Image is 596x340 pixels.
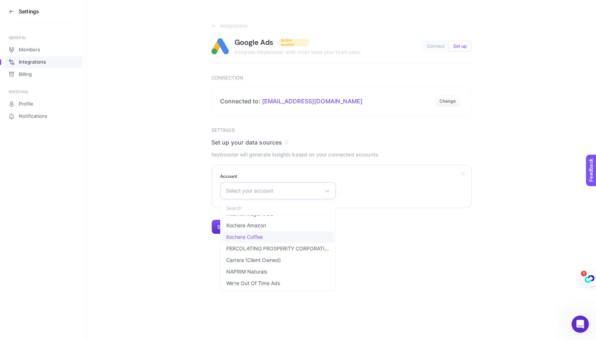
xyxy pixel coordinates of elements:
[211,75,472,81] h3: Connection
[9,89,78,95] div: PERSONAL
[19,101,33,107] span: Profile
[19,9,39,14] h3: Settings
[4,111,82,122] a: Notifications
[211,23,472,29] a: Integrations
[211,139,282,146] span: Set up your data sources
[262,98,363,105] span: [EMAIL_ADDRESS][DOMAIN_NAME]
[453,44,467,49] span: Set up
[226,269,267,275] span: NAPRIM Naturals
[220,173,336,179] label: Account
[19,72,32,77] span: Billing
[435,95,460,107] button: Change
[211,220,239,234] button: Submit
[281,38,306,47] span: Action needed
[226,257,281,263] span: Carrara (Client Owned)
[571,315,589,333] iframe: Intercom live chat
[427,44,445,49] span: Connect
[423,41,449,51] button: Connect
[4,44,82,56] a: Members
[226,234,263,240] span: Kochere Coffee
[235,38,274,47] h1: Google Ads
[226,280,280,286] span: We're Out Of Time Ads
[226,223,266,228] span: Kochere Amazon
[4,98,82,110] a: Profile
[449,41,471,51] button: Set up
[9,35,78,40] div: GENERAL
[19,47,40,53] span: Members
[226,188,321,194] span: Select your account
[220,201,335,215] input: Search
[226,246,330,251] span: PERCOLATING PROSPERITY CORPORATION
[235,49,361,55] span: Integrate Heybooster with other tools your team uses.
[19,113,47,119] span: Notifications
[4,56,82,68] a: Integrations
[211,128,472,133] h3: Settings
[4,69,82,80] a: Billing
[220,98,363,105] h2: Connected to:
[4,2,27,8] span: Feedback
[211,150,472,159] p: heybooster will generate insights based on your connected accounts.
[19,59,46,65] span: Integrations
[220,23,248,29] span: Integrations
